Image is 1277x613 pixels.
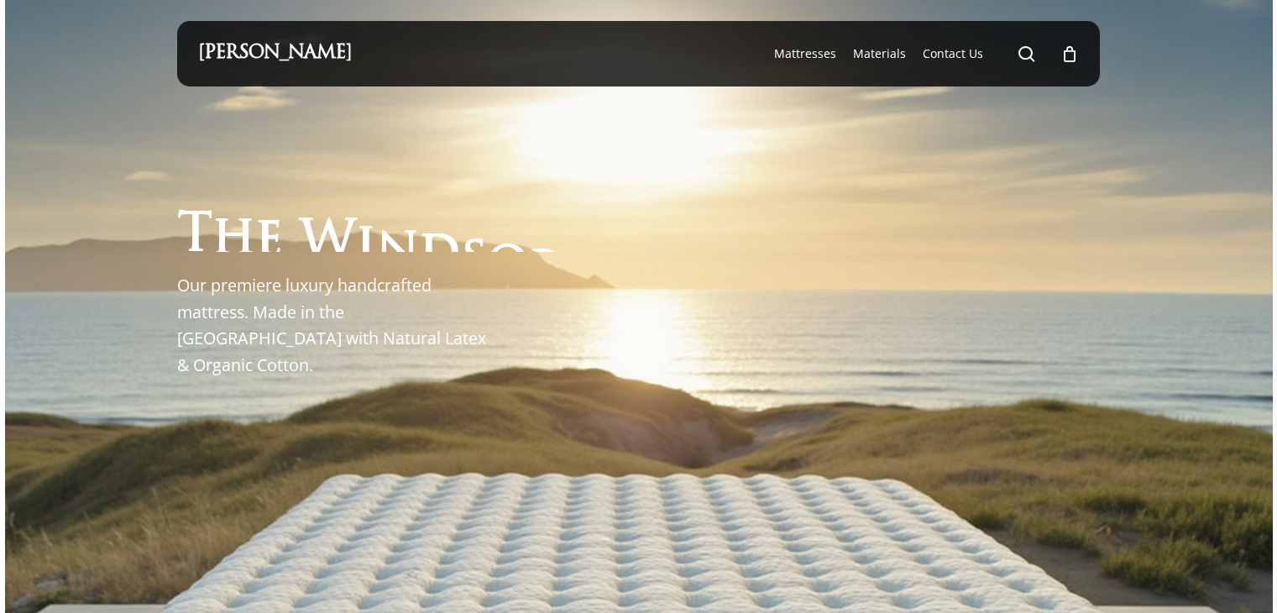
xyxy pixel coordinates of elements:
span: T [177,212,212,263]
span: Contact Us [923,45,983,61]
span: W [300,219,356,270]
span: e [255,217,283,268]
span: Materials [853,45,906,61]
span: d [419,230,460,281]
span: r [528,244,563,296]
span: h [212,214,255,265]
span: Mattresses [774,45,836,61]
span: s [460,234,487,286]
p: Our premiere luxury handcrafted mattress. Made in the [GEOGRAPHIC_DATA] with Natural Latex & Orga... [177,272,492,379]
span: n [376,226,419,277]
h1: The Windsor [177,201,563,252]
a: Contact Us [923,45,983,62]
a: Mattresses [774,45,836,62]
span: i [356,223,376,274]
a: [PERSON_NAME] [198,45,352,63]
nav: Main Menu [766,21,1079,86]
a: Materials [853,45,906,62]
span: o [487,239,528,291]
